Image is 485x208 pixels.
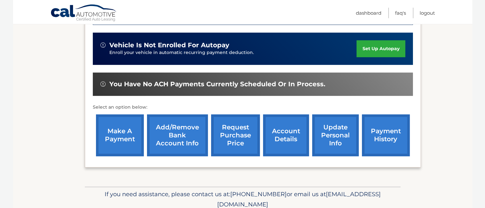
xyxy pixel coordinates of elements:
[420,8,435,18] a: Logout
[96,114,144,156] a: make a payment
[100,81,106,87] img: alert-white.svg
[109,49,357,56] p: Enroll your vehicle in automatic recurring payment deduction.
[211,114,260,156] a: request purchase price
[93,104,413,111] p: Select an option below:
[395,8,406,18] a: FAQ's
[100,42,106,48] img: alert-white.svg
[356,40,405,57] a: set up autopay
[263,114,309,156] a: account details
[109,41,229,49] span: vehicle is not enrolled for autopay
[356,8,381,18] a: Dashboard
[109,80,325,88] span: You have no ACH payments currently scheduled or in process.
[50,4,117,23] a: Cal Automotive
[312,114,359,156] a: update personal info
[230,190,287,198] span: [PHONE_NUMBER]
[362,114,410,156] a: payment history
[147,114,208,156] a: Add/Remove bank account info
